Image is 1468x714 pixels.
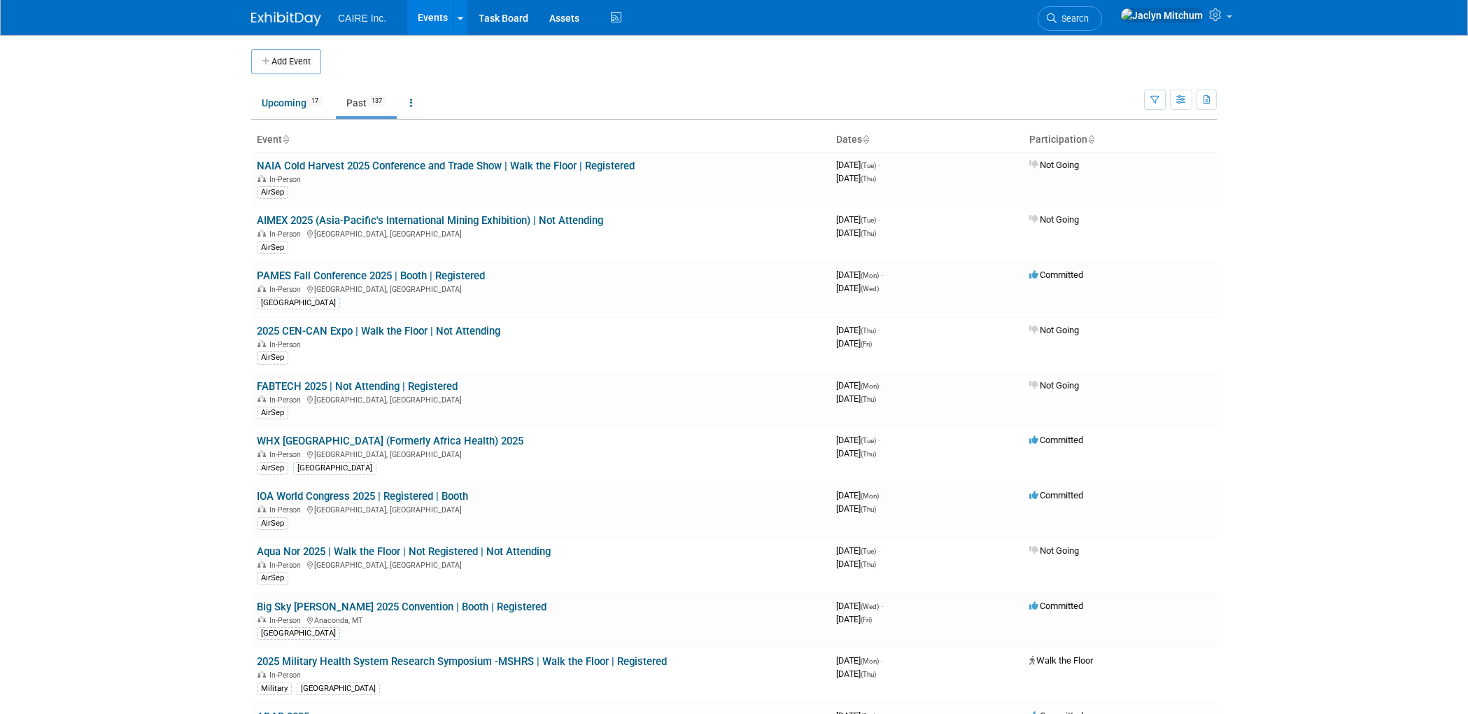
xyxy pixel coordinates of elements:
[836,655,883,666] span: [DATE]
[861,547,876,555] span: (Tue)
[257,655,667,668] a: 2025 Military Health System Research Symposium -MSHRS | Walk the Floor | Registered
[1029,325,1079,335] span: Not Going
[861,671,876,678] span: (Thu)
[257,395,266,402] img: In-Person Event
[861,216,876,224] span: (Tue)
[257,380,458,393] a: FABTECH 2025 | Not Attending | Registered
[257,186,288,199] div: AirSep
[861,327,876,335] span: (Thu)
[836,325,880,335] span: [DATE]
[257,325,500,337] a: 2025 CEN-CAN Expo | Walk the Floor | Not Attending
[836,601,883,611] span: [DATE]
[257,490,468,503] a: IOA World Congress 2025 | Registered | Booth
[257,283,825,294] div: [GEOGRAPHIC_DATA], [GEOGRAPHIC_DATA]
[861,437,876,444] span: (Tue)
[861,162,876,169] span: (Tue)
[861,272,879,279] span: (Mon)
[836,214,880,225] span: [DATE]
[836,393,876,404] span: [DATE]
[836,490,883,500] span: [DATE]
[257,407,288,419] div: AirSep
[862,134,869,145] a: Sort by Start Date
[878,325,880,335] span: -
[836,227,876,238] span: [DATE]
[269,175,305,184] span: In-Person
[861,616,872,624] span: (Fri)
[257,503,825,514] div: [GEOGRAPHIC_DATA], [GEOGRAPHIC_DATA]
[878,435,880,445] span: -
[881,380,883,391] span: -
[251,128,831,152] th: Event
[269,671,305,680] span: In-Person
[257,517,288,530] div: AirSep
[257,505,266,512] img: In-Person Event
[878,160,880,170] span: -
[861,561,876,568] span: (Thu)
[836,269,883,280] span: [DATE]
[257,214,603,227] a: AIMEX 2025 (Asia-Pacific's International Mining Exhibition) | Not Attending
[257,616,266,623] img: In-Person Event
[269,616,305,625] span: In-Person
[257,351,288,364] div: AirSep
[1029,214,1079,225] span: Not Going
[1029,160,1079,170] span: Not Going
[257,175,266,182] img: In-Person Event
[1029,490,1083,500] span: Committed
[367,96,386,106] span: 137
[1029,545,1079,556] span: Not Going
[282,134,289,145] a: Sort by Event Name
[836,614,872,624] span: [DATE]
[293,462,376,475] div: [GEOGRAPHIC_DATA]
[878,214,880,225] span: -
[257,572,288,584] div: AirSep
[269,561,305,570] span: In-Person
[336,90,397,116] a: Past137
[257,545,551,558] a: Aqua Nor 2025 | Walk the Floor | Not Registered | Not Attending
[861,505,876,513] span: (Thu)
[836,503,876,514] span: [DATE]
[338,13,386,24] span: CAIRE Inc.
[257,450,266,457] img: In-Person Event
[251,90,333,116] a: Upcoming17
[1029,655,1093,666] span: Walk the Floor
[257,559,825,570] div: [GEOGRAPHIC_DATA], [GEOGRAPHIC_DATA]
[251,49,321,74] button: Add Event
[257,230,266,237] img: In-Person Event
[831,128,1024,152] th: Dates
[269,505,305,514] span: In-Person
[251,12,321,26] img: ExhibitDay
[257,241,288,254] div: AirSep
[836,545,880,556] span: [DATE]
[836,173,876,183] span: [DATE]
[257,682,292,695] div: Military
[257,227,825,239] div: [GEOGRAPHIC_DATA], [GEOGRAPHIC_DATA]
[881,269,883,280] span: -
[257,393,825,405] div: [GEOGRAPHIC_DATA], [GEOGRAPHIC_DATA]
[861,175,876,183] span: (Thu)
[269,285,305,294] span: In-Person
[836,559,876,569] span: [DATE]
[836,668,876,679] span: [DATE]
[836,435,880,445] span: [DATE]
[878,545,880,556] span: -
[297,682,380,695] div: [GEOGRAPHIC_DATA]
[1057,13,1089,24] span: Search
[861,340,872,348] span: (Fri)
[1029,601,1083,611] span: Committed
[257,462,288,475] div: AirSep
[861,230,876,237] span: (Thu)
[269,395,305,405] span: In-Person
[861,285,879,293] span: (Wed)
[269,340,305,349] span: In-Person
[861,450,876,458] span: (Thu)
[1024,128,1217,152] th: Participation
[1087,134,1094,145] a: Sort by Participation Type
[836,283,879,293] span: [DATE]
[257,160,635,172] a: NAIA Cold Harvest 2025 Conference and Trade Show | Walk the Floor | Registered
[881,490,883,500] span: -
[861,603,879,610] span: (Wed)
[257,627,340,640] div: [GEOGRAPHIC_DATA]
[257,297,340,309] div: [GEOGRAPHIC_DATA]
[269,230,305,239] span: In-Person
[1029,380,1079,391] span: Not Going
